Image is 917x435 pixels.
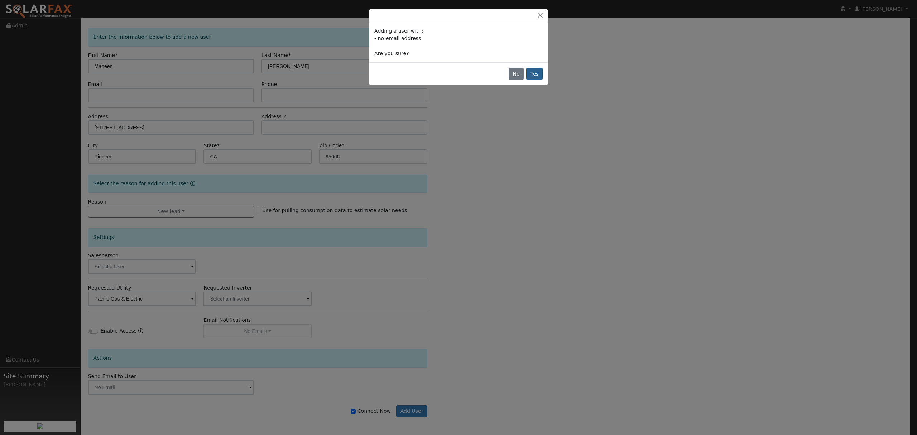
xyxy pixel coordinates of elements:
[526,68,543,80] button: Yes
[509,68,524,80] button: No
[535,12,545,19] button: Close
[374,28,423,34] span: Adding a user with:
[374,51,409,56] span: Are you sure?
[374,35,421,41] span: - no email address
